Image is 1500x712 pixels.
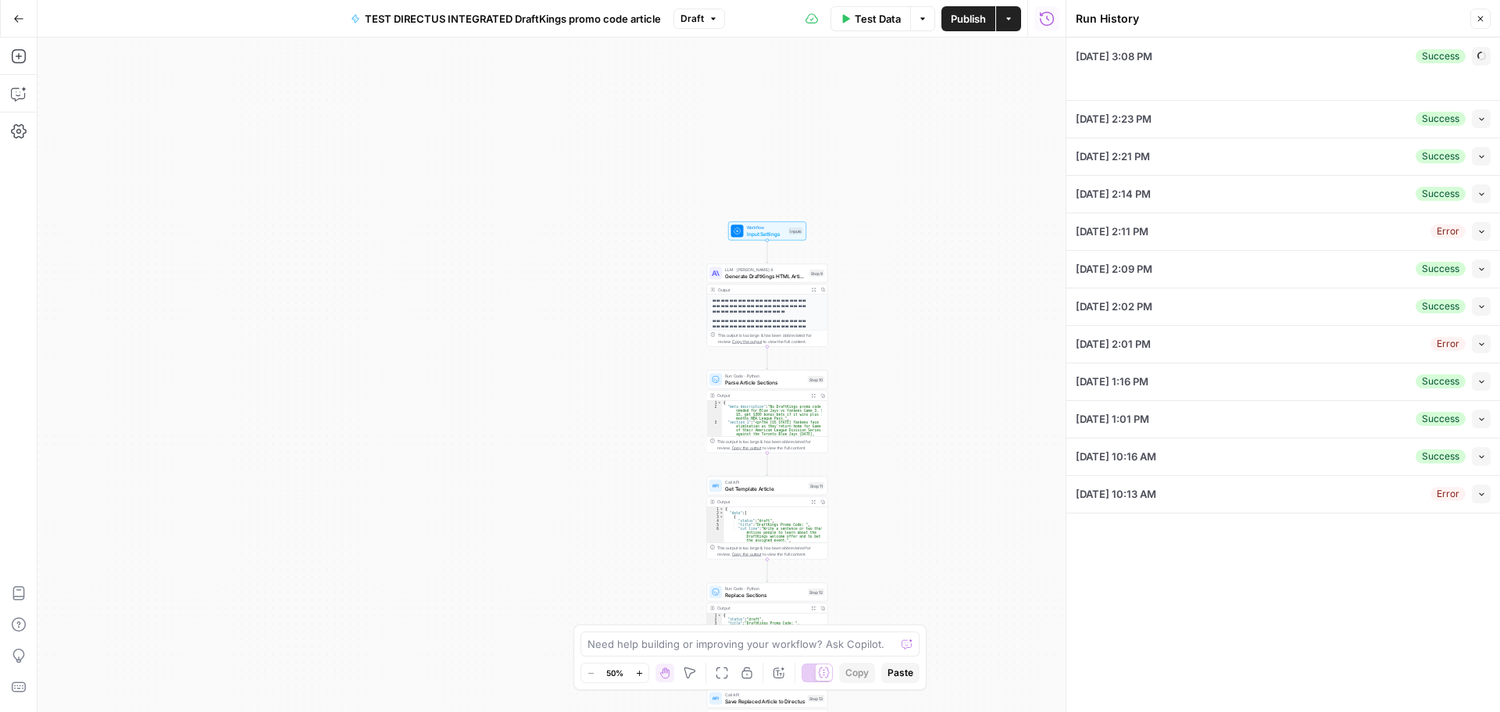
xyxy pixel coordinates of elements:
[717,605,806,611] div: Output
[725,591,805,599] span: Replace Sections
[707,523,724,527] div: 5
[680,12,704,26] span: Draft
[855,11,901,27] span: Test Data
[1416,412,1466,426] div: Success
[1076,224,1148,239] span: [DATE] 2:11 PM
[725,378,805,386] span: Parse Article Sections
[606,667,623,679] span: 50%
[717,332,824,345] div: This output is too large & has been abbreviated for review. to view the full content.
[341,6,670,31] button: TEST DIRECTUS INTEGRATED DraftKings promo code article
[707,420,722,506] div: 3
[1076,148,1150,164] span: [DATE] 2:21 PM
[725,692,805,698] span: Call API
[951,11,986,27] span: Publish
[830,6,910,31] button: Test Data
[720,511,724,515] span: Toggle code folding, rows 2 through 9
[1416,112,1466,126] div: Success
[725,485,805,492] span: Get Template Article
[1076,48,1152,64] span: [DATE] 3:08 PM
[766,347,769,370] g: Edge from step_9 to step_10
[808,589,824,596] div: Step 12
[1416,149,1466,163] div: Success
[732,552,762,556] span: Copy the output
[881,663,920,683] button: Paste
[707,617,722,621] div: 2
[747,230,786,238] span: Input Settings
[725,373,805,379] span: Run Code · Python
[707,515,724,519] div: 3
[766,453,769,476] g: Edge from step_10 to step_11
[707,405,722,420] div: 2
[707,527,724,542] div: 6
[887,666,913,680] span: Paste
[1076,186,1151,202] span: [DATE] 2:14 PM
[1076,374,1148,389] span: [DATE] 1:16 PM
[707,583,828,666] div: Run Code · PythonReplace SectionsStep 12Output{ "status":"draft", "title":"DraftKings Promo Code:...
[707,401,722,405] div: 1
[707,511,724,515] div: 2
[766,560,769,582] g: Edge from step_11 to step_12
[1076,486,1156,502] span: [DATE] 10:13 AM
[1076,449,1156,464] span: [DATE] 10:16 AM
[941,6,995,31] button: Publish
[1076,336,1151,352] span: [DATE] 2:01 PM
[1416,49,1466,63] div: Success
[809,270,824,277] div: Step 9
[1076,299,1152,314] span: [DATE] 2:02 PM
[1076,111,1152,127] span: [DATE] 2:23 PM
[1416,374,1466,388] div: Success
[808,695,824,702] div: Step 13
[707,621,722,625] div: 3
[732,339,762,344] span: Copy the output
[717,614,722,617] span: Toggle code folding, rows 1 through 6
[707,477,828,560] div: Call APIGet Template ArticleStep 11Output{ "data":[ { "status":"draft", "title":"DraftKings Promo...
[725,479,805,485] span: Call API
[673,9,725,29] button: Draft
[717,545,824,557] div: This output is too large & has been abbreviated for review. to view the full content.
[788,227,803,234] div: Inputs
[1430,337,1466,351] div: Error
[717,392,806,399] div: Output
[707,370,828,453] div: Run Code · PythonParse Article SectionsStep 10Output{ "meta_description":"No DraftKings promo cod...
[845,666,869,680] span: Copy
[1076,411,1149,427] span: [DATE] 1:01 PM
[717,401,722,405] span: Toggle code folding, rows 1 through 5
[839,663,875,683] button: Copy
[720,515,724,519] span: Toggle code folding, rows 3 through 8
[707,519,724,523] div: 4
[808,376,824,383] div: Step 10
[365,11,661,27] span: TEST DIRECTUS INTEGRATED DraftKings promo code article
[1430,224,1466,238] div: Error
[747,224,786,231] span: Workflow
[1430,487,1466,501] div: Error
[766,241,769,263] g: Edge from start to step_9
[717,286,806,292] div: Output
[809,482,824,489] div: Step 11
[707,614,722,617] div: 1
[725,697,805,705] span: Save Replaced Article to Directus
[1416,299,1466,313] div: Success
[1416,187,1466,201] div: Success
[717,499,806,505] div: Output
[707,222,828,241] div: WorkflowInput SettingsInputs
[725,267,806,273] span: LLM · [PERSON_NAME] 4
[1416,449,1466,463] div: Success
[725,585,805,592] span: Run Code · Python
[732,445,762,450] span: Copy the output
[1416,262,1466,276] div: Success
[725,272,806,280] span: Generate DraftKings HTML Article
[707,507,724,511] div: 1
[717,438,824,451] div: This output is too large & has been abbreviated for review. to view the full content.
[720,507,724,511] span: Toggle code folding, rows 1 through 10
[1076,261,1152,277] span: [DATE] 2:09 PM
